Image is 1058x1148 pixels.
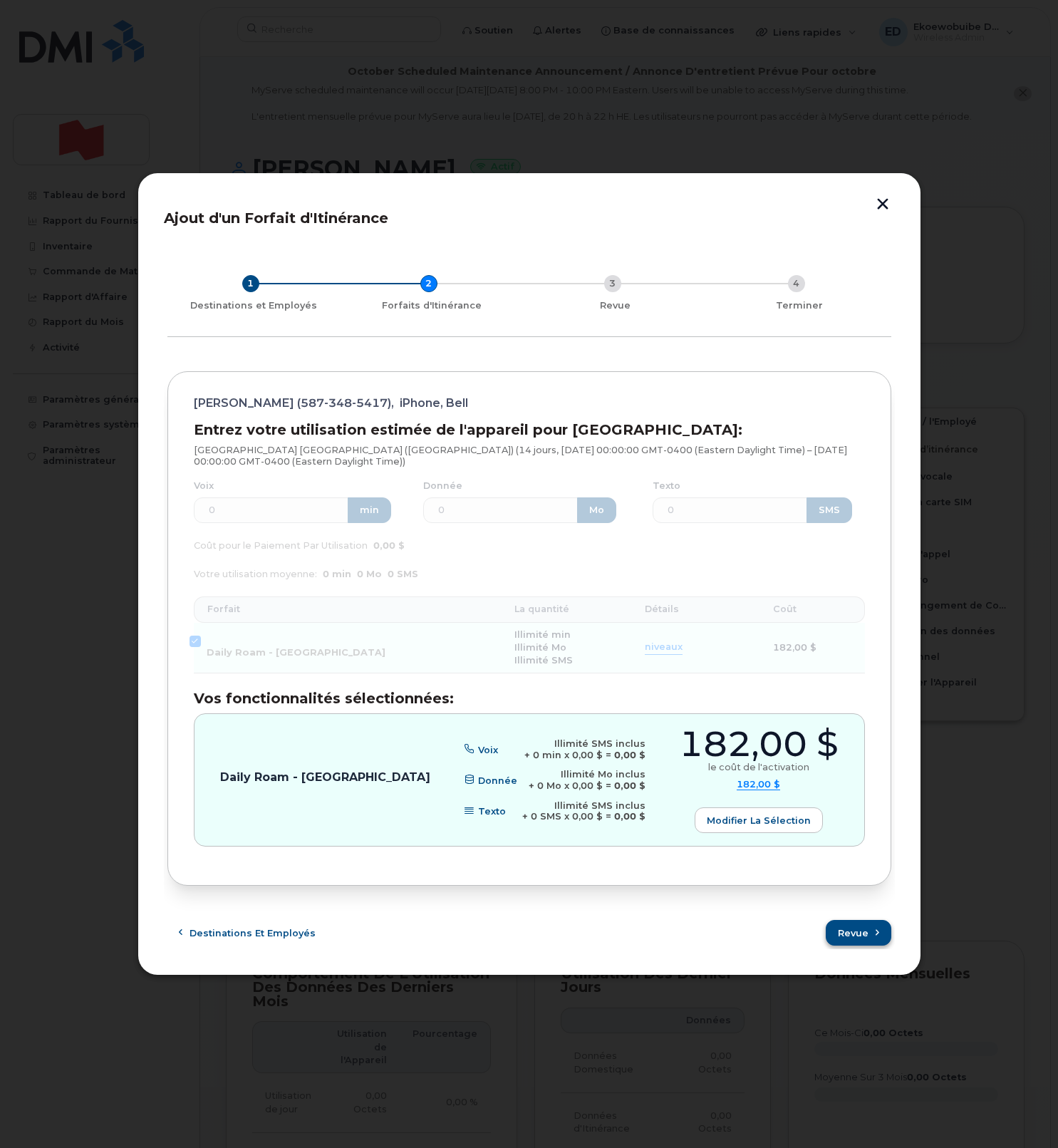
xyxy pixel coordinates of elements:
span: Destinations et Employés [190,926,316,940]
span: [PERSON_NAME] (587-348-5417), [194,398,394,409]
div: Illimité SMS inclus [524,738,645,750]
span: + 0 Mo x [529,780,569,791]
div: 4 [788,275,805,292]
div: 3 [604,275,621,292]
h3: Entrez votre utilisation estimée de l'appareil pour [GEOGRAPHIC_DATA]: [194,422,865,438]
span: Donnée [478,775,517,785]
span: 0,00 $ = [572,780,611,791]
button: Destinations et Employés [167,920,328,946]
p: Daily Roam - [GEOGRAPHIC_DATA] [220,772,430,783]
span: 0,00 $ = [572,811,611,822]
div: Illimité Mo inclus [529,769,645,780]
div: le coût de l'activation [708,762,809,773]
span: Modifier la sélection [707,814,811,827]
div: 182,00 $ [679,727,839,762]
h3: Vos fonctionnalités sélectionnées: [194,691,865,706]
b: 0,00 $ [614,750,645,760]
span: iPhone, Bell [400,398,468,409]
b: 0,00 $ [614,811,645,822]
div: 1 [242,275,259,292]
span: Revue [838,926,868,940]
div: Illimité SMS inclus [522,800,645,812]
p: [GEOGRAPHIC_DATA] [GEOGRAPHIC_DATA] ([GEOGRAPHIC_DATA]) (14 jours, [DATE] 00:00:00 GMT-0400 (East... [194,445,865,467]
b: 0,00 $ [614,780,645,791]
span: Voix [478,744,498,755]
div: Terminer [713,300,886,311]
button: Modifier la sélection [695,807,823,833]
summary: 182,00 $ [737,779,780,791]
div: Destinations et Employés [173,300,334,311]
button: Revue [826,920,891,946]
span: 0,00 $ = [572,750,611,760]
div: Revue [529,300,702,311]
span: + 0 SMS x [522,811,569,822]
span: + 0 min x [524,750,569,760]
span: Texto [478,806,506,817]
span: Ajout d'un Forfait d'Itinérance [164,210,388,227]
